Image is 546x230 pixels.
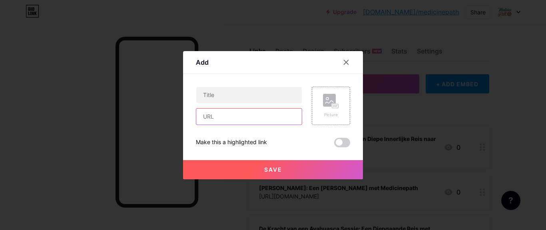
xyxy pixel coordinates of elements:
[196,138,267,147] div: Make this a highlighted link
[183,160,363,179] button: Save
[196,57,209,67] div: Add
[264,166,282,173] span: Save
[323,112,339,118] div: Picture
[196,87,302,103] input: Title
[196,109,302,125] input: URL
